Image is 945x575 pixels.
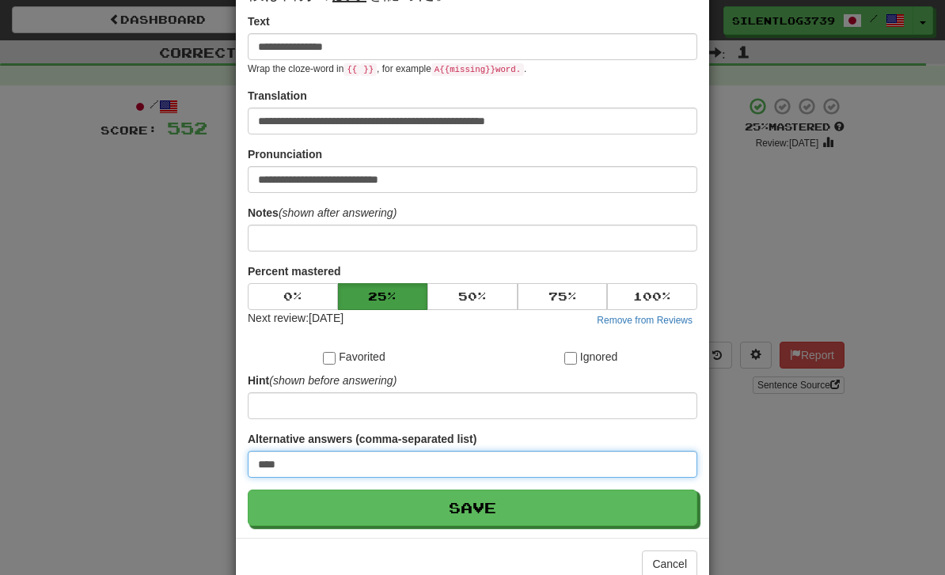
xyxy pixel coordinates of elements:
[248,13,270,29] label: Text
[248,263,341,279] label: Percent mastered
[248,88,307,104] label: Translation
[269,374,397,387] em: (shown before answering)
[248,373,397,388] label: Hint
[248,431,476,447] label: Alternative answers (comma-separated list)
[248,490,697,526] button: Save
[248,205,397,221] label: Notes
[323,349,385,365] label: Favorited
[248,283,697,310] div: Percent mastered
[592,312,697,329] button: Remove from Reviews
[323,352,336,365] input: Favorited
[248,283,338,310] button: 0%
[248,63,526,74] small: Wrap the cloze-word in , for example .
[518,283,608,310] button: 75%
[431,63,524,76] code: A {{ missing }} word.
[607,283,697,310] button: 100%
[360,63,377,76] code: }}
[338,283,428,310] button: 25%
[427,283,518,310] button: 50%
[564,349,617,365] label: Ignored
[248,310,343,329] div: Next review: [DATE]
[248,146,322,162] label: Pronunciation
[279,206,397,219] em: (shown after answering)
[564,352,577,365] input: Ignored
[343,63,360,76] code: {{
